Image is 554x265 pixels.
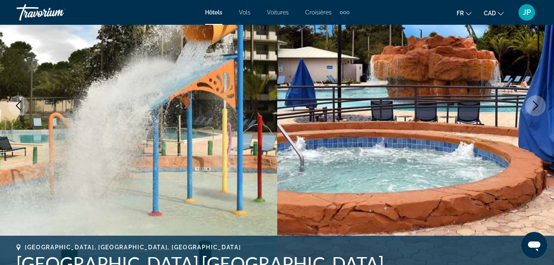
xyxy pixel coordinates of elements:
button: Change language [457,7,471,19]
span: CAD [484,10,496,17]
button: User Menu [516,4,537,21]
span: [GEOGRAPHIC_DATA], [GEOGRAPHIC_DATA], [GEOGRAPHIC_DATA] [25,244,241,251]
button: Next image [525,95,546,116]
span: JP [523,8,531,17]
iframe: Bouton de lancement de la fenêtre de messagerie [521,232,547,258]
button: Extra navigation items [340,6,349,19]
a: Vols [239,9,250,16]
a: Voitures [267,9,289,16]
button: Previous image [8,95,29,116]
a: Hôtels [205,9,222,16]
span: fr [457,10,464,17]
button: Change currency [484,7,504,19]
a: Croisières [305,9,332,16]
a: Travorium [17,2,99,23]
